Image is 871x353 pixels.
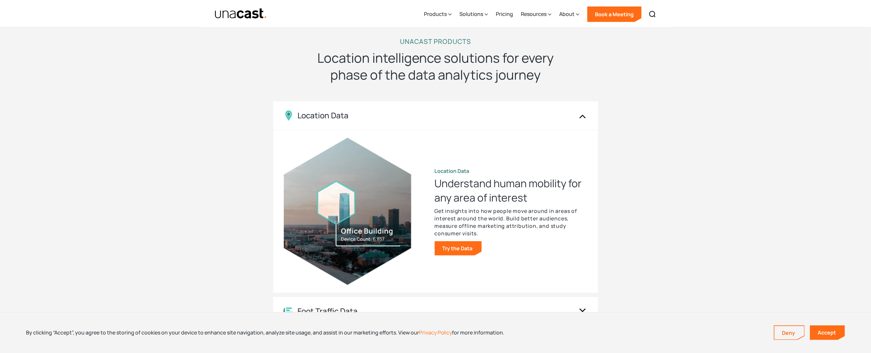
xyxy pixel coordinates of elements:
h2: Location intelligence solutions for every phase of the data analytics journey [306,49,566,83]
div: About [559,10,574,18]
div: By clicking “Accept”, you agree to the storing of cookies on your device to enhance site navigati... [26,329,504,336]
div: Resources [521,1,551,28]
img: Search icon [649,10,656,18]
img: Location Data icon [284,111,294,121]
a: home [215,8,268,20]
a: Try the Data [435,241,482,255]
a: Book a Meeting [587,7,641,22]
a: Pricing [496,1,513,28]
img: Location Analytics icon [284,306,294,316]
h2: UNACAST PRODUCTS [400,36,471,47]
div: Foot Traffic Data [298,307,358,316]
strong: Location Data [435,167,469,175]
div: Products [424,10,447,18]
h3: Understand human mobility for any area of interest [435,176,587,205]
img: visualization with the image of the city of the Location Data [284,138,411,285]
a: Accept [810,325,845,340]
img: Unacast text logo [215,8,268,20]
div: About [559,1,579,28]
div: Resources [521,10,547,18]
a: Deny [774,326,804,340]
div: Solutions [459,10,483,18]
p: Get insights into how people move around in areas of interest around the world. Build better audi... [435,207,587,237]
div: Solutions [459,1,488,28]
div: Location Data [298,111,349,120]
a: Privacy Policy [419,329,452,336]
div: Products [424,1,452,28]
